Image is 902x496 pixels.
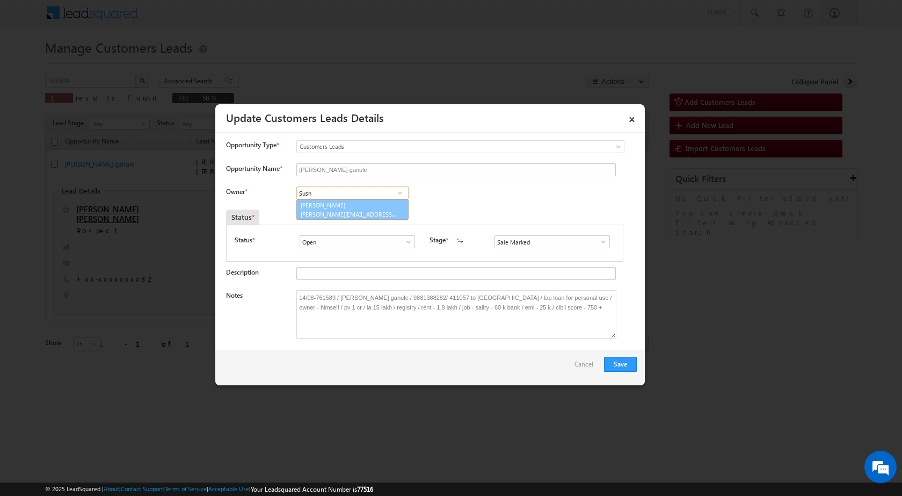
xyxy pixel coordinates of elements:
[301,210,397,218] span: [PERSON_NAME][EMAIL_ADDRESS][DOMAIN_NAME]
[104,485,119,492] a: About
[226,291,243,299] label: Notes
[226,110,384,125] a: Update Customers Leads Details
[146,331,195,346] em: Start Chat
[494,235,610,248] input: Type to Search
[165,485,207,492] a: Terms of Service
[623,108,641,127] a: ×
[399,236,412,247] a: Show All Items
[300,235,415,248] input: Type to Search
[296,186,409,199] input: Type to Search
[18,56,45,70] img: d_60004797649_company_0_60004797649
[226,268,259,276] label: Description
[357,485,373,493] span: 77516
[226,164,282,172] label: Opportunity Name
[251,485,373,493] span: Your Leadsquared Account Number is
[45,484,373,494] span: © 2025 LeadSquared | | | | |
[235,235,252,245] label: Status
[574,357,599,377] a: Cancel
[208,485,249,492] a: Acceptable Use
[14,99,196,322] textarea: Type your message and hit 'Enter'
[226,210,259,225] div: Status
[393,188,406,198] a: Show All Items
[226,188,247,196] label: Owner
[604,357,637,372] button: Save
[121,485,163,492] a: Contact Support
[226,140,277,150] span: Opportunity Type
[176,5,202,31] div: Minimize live chat window
[594,236,607,247] a: Show All Items
[430,235,446,245] label: Stage
[296,199,409,220] a: [PERSON_NAME]
[296,140,624,153] a: Customers Leads
[56,56,180,70] div: Chat with us now
[297,142,580,152] span: Customers Leads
